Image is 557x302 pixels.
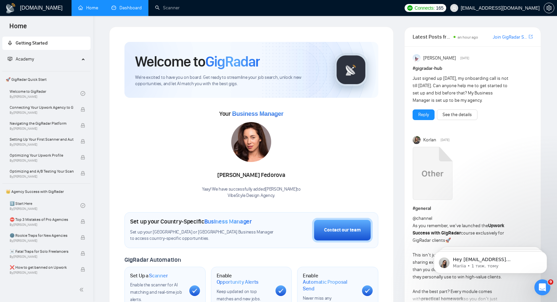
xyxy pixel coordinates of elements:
[10,152,74,159] span: Optimizing Your Upwork Profile
[3,185,90,198] span: 👑 Agency Success with GigRadar
[10,264,74,271] span: ❌ How to get banned on Upwork
[10,159,74,163] span: By [PERSON_NAME]
[81,123,85,128] span: lock
[81,203,85,208] span: check-circle
[217,289,261,302] span: Keep updated on top matches and new jobs.
[10,127,74,131] span: By [PERSON_NAME]
[10,86,81,101] a: Welcome to GigRadarBy[PERSON_NAME]
[10,111,74,115] span: By [PERSON_NAME]
[130,272,168,279] h1: Set Up a
[16,40,48,46] span: Getting Started
[10,239,74,243] span: By [PERSON_NAME]
[10,168,74,175] span: Optimizing and A/B Testing Your Scanner for Better Results
[2,37,91,50] li: Getting Started
[452,6,457,10] span: user
[217,272,271,285] h1: Enable
[81,235,85,240] span: lock
[81,219,85,224] span: lock
[3,73,90,86] span: 🚀 GigRadar Quick Start
[16,56,34,62] span: Academy
[81,107,85,112] span: lock
[81,267,85,272] span: lock
[155,5,180,11] a: searchScanner
[81,171,85,176] span: lock
[81,91,85,96] span: check-circle
[8,41,12,45] span: rocket
[217,279,259,285] span: Opportunity Alerts
[436,4,443,12] span: 165
[10,216,74,223] span: ⛔ Top 3 Mistakes of Pro Agencies
[111,5,142,11] a: dashboardDashboard
[4,21,32,35] span: Home
[5,3,16,14] img: logo
[10,248,74,255] span: ☠️ Fatal Traps for Solo Freelancers
[534,279,550,295] iframe: Intercom live chat
[415,4,435,12] span: Connects:
[10,223,74,227] span: By [PERSON_NAME]
[303,272,357,292] h1: Enable
[79,286,86,293] span: double-left
[544,3,554,13] button: setting
[10,104,74,111] span: Connecting Your Upwork Agency to GigRadar
[407,5,413,11] img: upwork-logo.png
[8,57,12,61] span: fund-projection-screen
[424,237,557,284] iframe: Intercom notifications повідомлення
[10,255,74,259] span: By [PERSON_NAME]
[544,5,554,11] span: setting
[81,251,85,256] span: lock
[10,232,74,239] span: 🌚 Rookie Traps for New Agencies
[81,155,85,160] span: lock
[303,279,357,292] span: Automatic Proposal Send
[78,5,98,11] a: homeHome
[10,143,74,147] span: By [PERSON_NAME]
[8,56,34,62] span: Academy
[10,136,74,143] span: Setting Up Your First Scanner and Auto-Bidder
[149,272,168,279] span: Scanner
[544,5,554,11] a: setting
[81,139,85,144] span: lock
[10,120,74,127] span: Navigating the GigRadar Platform
[10,271,74,275] span: By [PERSON_NAME]
[10,198,81,213] a: 1️⃣ Start HereBy[PERSON_NAME]
[548,279,553,285] span: 9
[10,175,74,179] span: By [PERSON_NAME]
